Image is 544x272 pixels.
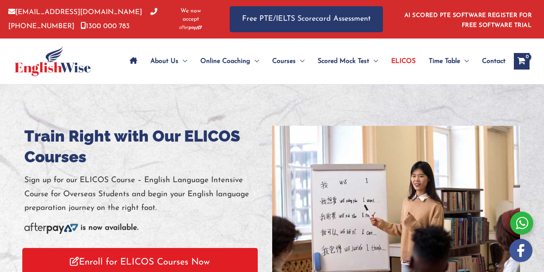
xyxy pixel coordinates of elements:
span: Online Coaching [200,47,250,76]
a: Online CoachingMenu Toggle [194,47,266,76]
span: Menu Toggle [250,47,259,76]
span: Contact [482,47,506,76]
p: Sign up for our ELICOS Course – English Language Intensive Course for Overseas Students and begin... [24,173,272,215]
a: [EMAIL_ADDRESS][DOMAIN_NAME] [8,9,142,16]
span: ELICOS [391,47,416,76]
a: 1300 000 783 [81,23,130,30]
a: Scored Mock TestMenu Toggle [311,47,385,76]
a: Free PTE/IELTS Scorecard Assessment [230,6,383,32]
a: CoursesMenu Toggle [266,47,311,76]
a: AI SCORED PTE SOFTWARE REGISTER FOR FREE SOFTWARE TRIAL [404,12,532,29]
span: About Us [150,47,178,76]
a: About UsMenu Toggle [144,47,194,76]
span: Scored Mock Test [318,47,369,76]
a: Contact [475,47,506,76]
img: Afterpay-Logo [179,25,202,30]
a: ELICOS [385,47,422,76]
span: We now accept [172,7,209,24]
img: cropped-ew-logo [14,46,91,76]
span: Courses [272,47,296,76]
a: [PHONE_NUMBER] [8,9,157,29]
a: View Shopping Cart, empty [514,53,530,70]
h1: Train Right with Our ELICOS Courses [24,126,272,167]
b: is now available. [81,224,138,232]
span: Menu Toggle [460,47,469,76]
nav: Site Navigation: Main Menu [123,47,506,76]
span: Time Table [429,47,460,76]
span: Menu Toggle [178,47,187,76]
a: Time TableMenu Toggle [422,47,475,76]
span: Menu Toggle [296,47,304,76]
span: Menu Toggle [369,47,378,76]
img: white-facebook.png [509,239,532,262]
aside: Header Widget 1 [399,6,536,33]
